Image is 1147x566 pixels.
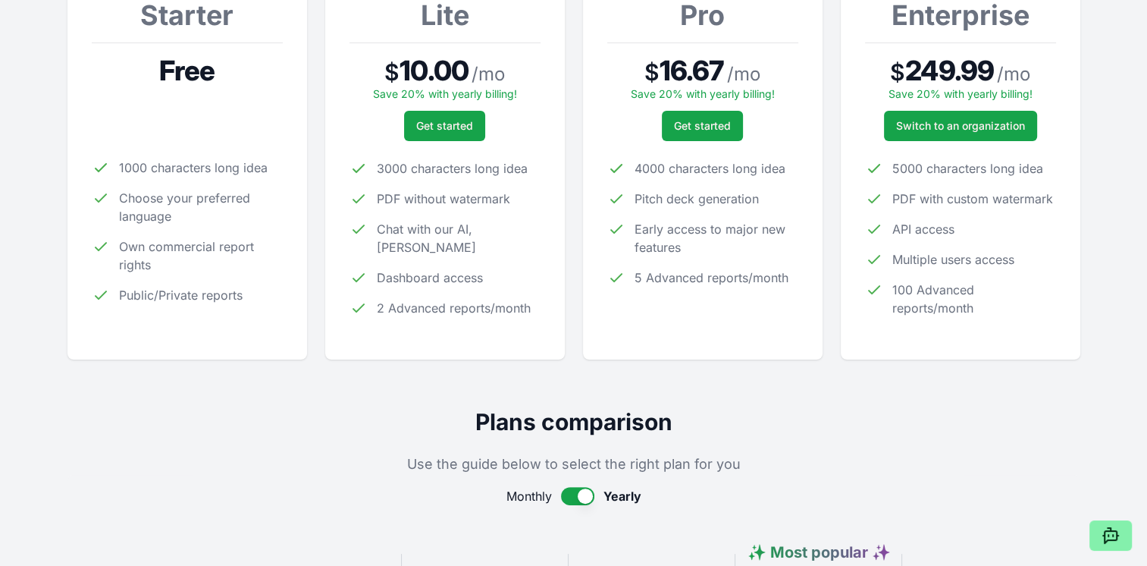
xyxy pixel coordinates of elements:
span: Save 20% with yearly billing! [631,87,775,100]
span: Save 20% with yearly billing! [888,87,1033,100]
span: Chat with our AI, [PERSON_NAME] [377,220,541,256]
span: PDF with custom watermark [892,190,1053,208]
a: Switch to an organization [884,111,1037,141]
span: Public/Private reports [119,286,243,304]
span: 3000 characters long idea [377,159,528,178]
span: ✨ Most popular ✨ [747,543,890,561]
span: 5 Advanced reports/month [635,269,788,287]
span: Get started [416,118,473,134]
span: Early access to major new features [635,220,798,256]
span: 100 Advanced reports/month [892,281,1056,317]
span: Pitch deck generation [635,190,759,208]
span: / mo [472,62,505,86]
span: / mo [727,62,760,86]
span: $ [644,58,660,86]
span: 4000 characters long idea [635,159,785,178]
span: 1000 characters long idea [119,159,268,177]
span: 2 Advanced reports/month [377,299,531,317]
span: Get started [674,118,731,134]
span: 16.67 [660,55,725,86]
span: 10.00 [400,55,469,86]
span: Multiple users access [892,250,1014,269]
span: Monthly [506,487,552,505]
span: Yearly [603,487,641,505]
p: Use the guide below to select the right plan for you [67,454,1080,475]
span: Free [159,55,215,86]
span: / mo [997,62,1030,86]
span: 249.99 [905,55,994,86]
span: $ [384,58,400,86]
span: 5000 characters long idea [892,159,1043,178]
button: Get started [404,111,485,141]
span: $ [890,58,905,86]
button: Get started [662,111,743,141]
span: Own commercial report rights [119,237,283,274]
span: Choose your preferred language [119,189,283,225]
span: Dashboard access [377,269,483,287]
span: API access [892,220,954,238]
h2: Plans comparison [67,408,1080,436]
span: Save 20% with yearly billing! [373,87,517,100]
span: PDF without watermark [377,190,510,208]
